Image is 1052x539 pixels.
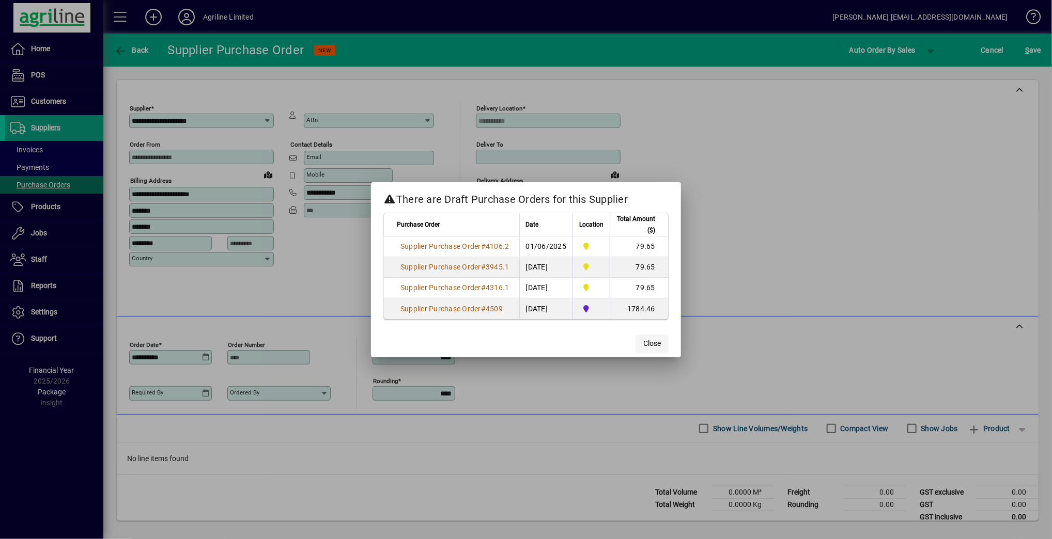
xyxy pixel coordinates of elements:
[579,241,604,252] span: Dargaville
[371,182,681,212] h2: There are Draft Purchase Orders for this Supplier
[636,335,669,353] button: Close
[486,263,509,271] span: 3945.1
[579,303,604,314] span: Gore
[519,278,573,298] td: [DATE]
[397,303,506,314] a: Supplier Purchase Order#4509
[610,236,668,257] td: 79.65
[397,219,440,230] span: Purchase Order
[400,263,481,271] span: Supplier Purchase Order
[481,263,486,271] span: #
[519,298,573,319] td: [DATE]
[579,282,604,293] span: Dargaville
[643,338,661,349] span: Close
[610,257,668,278] td: 79.65
[519,257,573,278] td: [DATE]
[400,283,481,292] span: Supplier Purchase Order
[526,219,539,230] span: Date
[397,261,513,273] a: Supplier Purchase Order#3945.1
[519,236,573,257] td: 01/06/2025
[397,241,513,252] a: Supplier Purchase Order#4106.2
[397,282,513,293] a: Supplier Purchase Order#4316.1
[400,242,481,250] span: Supplier Purchase Order
[400,305,481,313] span: Supplier Purchase Order
[486,305,503,313] span: 4509
[486,242,509,250] span: 4106.2
[579,219,604,230] span: Location
[486,283,509,292] span: 4316.1
[610,278,668,298] td: 79.65
[481,242,486,250] span: #
[610,298,668,319] td: -1784.46
[616,213,655,236] span: Total Amount ($)
[579,261,604,273] span: Dargaville
[481,283,486,292] span: #
[481,305,486,313] span: #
